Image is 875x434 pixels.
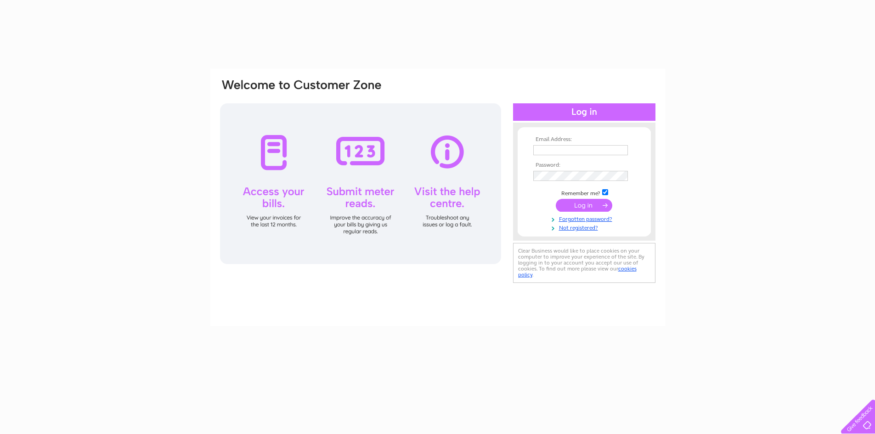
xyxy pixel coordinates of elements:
[531,136,638,143] th: Email Address:
[556,199,612,212] input: Submit
[531,162,638,169] th: Password:
[513,243,655,283] div: Clear Business would like to place cookies on your computer to improve your experience of the sit...
[531,188,638,197] td: Remember me?
[533,223,638,231] a: Not registered?
[533,214,638,223] a: Forgotten password?
[518,265,637,278] a: cookies policy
